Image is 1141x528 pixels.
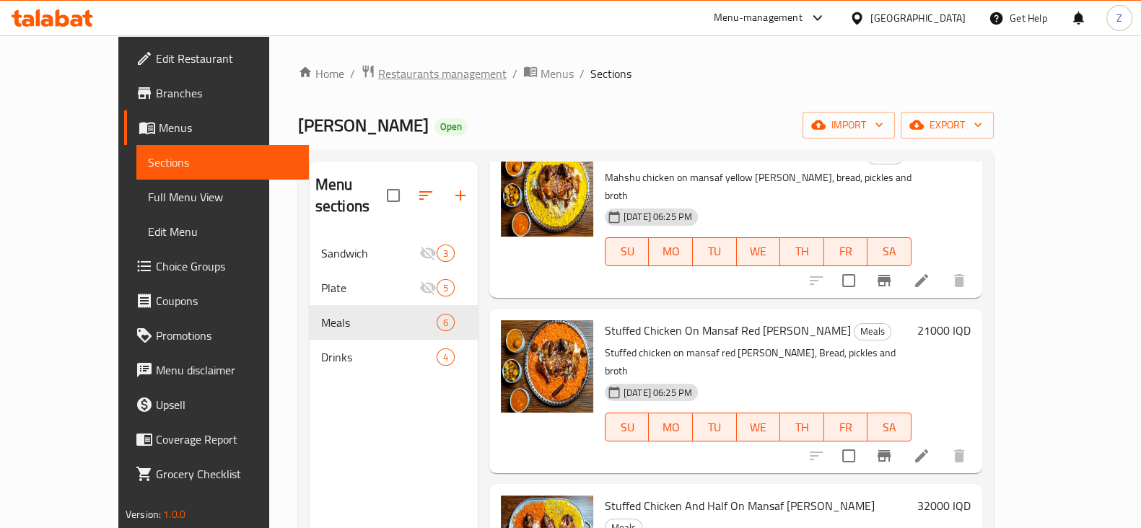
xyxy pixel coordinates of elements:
span: Z [1116,10,1122,26]
a: Coupons [124,283,309,318]
button: TU [693,237,737,266]
span: TH [786,417,818,438]
span: Edit Restaurant [156,50,297,67]
img: Stuffed Chicken On Mansaf Red Mandi Rice [501,320,593,413]
span: 4 [437,351,454,364]
span: Edit Menu [148,223,297,240]
span: TU [699,417,731,438]
button: SU [605,413,650,441]
div: Meals6 [310,305,478,340]
span: Sandwich [321,245,419,262]
span: Menus [541,65,574,82]
span: MO [655,417,687,438]
button: SA [867,237,912,266]
button: Branch-specific-item [867,439,901,473]
a: Menus [523,64,574,83]
span: Meals [321,314,437,331]
p: Mahshu chicken on mansaf yellow [PERSON_NAME], bread, pickles and broth [605,169,912,205]
span: [DATE] 06:25 PM [618,386,698,400]
span: Stuffed Chicken And Half On Mansaf [PERSON_NAME] [605,495,875,516]
span: Upsell [156,396,297,413]
a: Coverage Report [124,422,309,457]
span: Full Menu View [148,188,297,206]
button: import [803,112,895,138]
div: Meals [854,323,891,340]
button: MO [649,237,693,266]
a: Edit Restaurant [124,41,309,76]
button: Add section [443,178,478,213]
a: Full Menu View [136,180,309,214]
span: Select all sections [378,180,408,211]
button: export [901,112,994,138]
span: Menus [159,119,297,136]
button: TU [693,413,737,441]
a: Upsell [124,387,309,422]
a: Grocery Checklist [124,457,309,491]
span: 5 [437,281,454,295]
div: Open [434,118,468,136]
span: WE [743,241,775,262]
span: [PERSON_NAME] [298,109,429,141]
span: Drinks [321,348,437,366]
h2: Menu sections [315,174,387,217]
span: 6 [437,316,454,330]
span: Select to update [834,441,864,471]
a: Sections [136,145,309,180]
span: Coverage Report [156,431,297,448]
span: SU [611,241,644,262]
nav: breadcrumb [298,64,994,83]
nav: Menu sections [310,230,478,380]
button: TH [780,413,824,441]
span: MO [655,241,687,262]
span: Plate [321,279,419,296]
h6: 21000 IQD [917,320,971,340]
button: SU [605,237,650,266]
a: Menus [124,110,309,145]
span: Grocery Checklist [156,465,297,483]
button: WE [737,413,781,441]
span: SA [873,417,906,438]
div: items [437,245,455,262]
a: Choice Groups [124,249,309,283]
span: SU [611,417,644,438]
button: FR [824,237,868,266]
span: TH [786,241,818,262]
a: Home [298,65,344,82]
span: 1.0.0 [163,505,185,524]
span: FR [830,417,862,438]
svg: Inactive section [419,245,437,262]
h6: 21000 IQD [917,144,971,164]
span: Select to update [834,265,864,296]
img: Mahshi Chicken On Mansaf Yellow Mandi Rice [501,144,593,237]
span: Meals [854,323,891,340]
div: items [437,348,455,366]
button: Branch-specific-item [867,263,901,298]
span: TU [699,241,731,262]
span: Version: [126,505,161,524]
a: Edit Menu [136,214,309,249]
span: Promotions [156,327,297,344]
span: Restaurants management [378,65,507,82]
button: FR [824,413,868,441]
span: Sections [590,65,631,82]
div: Drinks4 [310,340,478,374]
h6: 32000 IQD [917,496,971,516]
a: Restaurants management [361,64,507,83]
div: items [437,279,455,296]
li: / [512,65,517,82]
span: Open [434,120,468,133]
span: export [912,116,982,134]
button: delete [942,263,976,298]
a: Edit menu item [913,447,930,465]
div: [GEOGRAPHIC_DATA] [870,10,966,26]
span: Choice Groups [156,258,297,275]
p: Stuffed chicken on mansaf red [PERSON_NAME], Bread, pickles and broth [605,344,912,380]
span: Coupons [156,292,297,309]
span: import [814,116,883,134]
li: / [580,65,585,82]
a: Menu disclaimer [124,353,309,387]
span: FR [830,241,862,262]
span: Menu disclaimer [156,361,297,379]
